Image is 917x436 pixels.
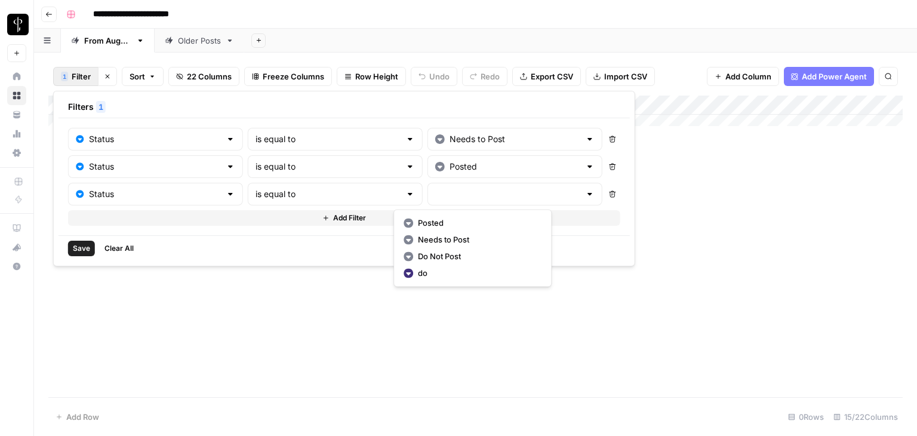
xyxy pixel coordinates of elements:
button: Help + Support [7,257,26,276]
span: Freeze Columns [263,70,324,82]
button: Workspace: LP Production Workloads [7,10,26,39]
input: is equal to [256,133,401,145]
button: Sort [122,67,164,86]
div: Older Posts [178,35,221,47]
span: Undo [429,70,450,82]
button: Undo [411,67,457,86]
button: What's new? [7,238,26,257]
span: Add Row [66,411,99,423]
button: Save [68,241,95,256]
div: 1 [96,101,106,113]
input: is equal to [256,188,401,200]
span: Add Filter [333,213,366,223]
button: Add Row [48,407,106,426]
span: Export CSV [531,70,573,82]
span: 22 Columns [187,70,232,82]
a: Browse [7,86,26,105]
button: Add Filter [68,210,620,226]
input: Status [89,161,221,173]
a: Older Posts [155,29,244,53]
input: Posted [450,161,580,173]
input: is equal to [256,161,401,173]
span: Needs to Post [418,234,537,245]
div: 1 [61,72,68,81]
input: Needs to Post [450,133,580,145]
button: 22 Columns [168,67,239,86]
div: 1Filter [53,91,635,266]
a: From [DATE] [61,29,155,53]
span: Posted [418,217,537,229]
button: Add Column [707,67,779,86]
img: LP Production Workloads Logo [7,14,29,35]
span: Add Column [725,70,771,82]
span: Save [73,243,90,254]
span: Clear All [104,243,134,254]
span: Filter [72,70,91,82]
span: 1 [63,72,66,81]
span: Add Power Agent [802,70,867,82]
a: Settings [7,143,26,162]
button: Export CSV [512,67,581,86]
input: Status [89,133,221,145]
button: Import CSV [586,67,655,86]
button: Row Height [337,67,406,86]
button: Clear All [100,241,139,256]
button: Redo [462,67,507,86]
div: From [DATE] [84,35,131,47]
a: AirOps Academy [7,219,26,238]
a: Your Data [7,105,26,124]
div: What's new? [8,238,26,256]
input: Status [89,188,221,200]
span: Import CSV [604,70,647,82]
div: 15/22 Columns [829,407,903,426]
span: Do Not Post [418,250,537,262]
button: Add Power Agent [784,67,874,86]
span: Row Height [355,70,398,82]
div: 0 Rows [783,407,829,426]
span: 1 [99,101,103,113]
span: Sort [130,70,145,82]
button: Freeze Columns [244,67,332,86]
a: Home [7,67,26,86]
a: Usage [7,124,26,143]
span: Redo [481,70,500,82]
button: 1Filter [53,67,98,86]
span: do [418,267,537,279]
div: Filters [59,96,630,118]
